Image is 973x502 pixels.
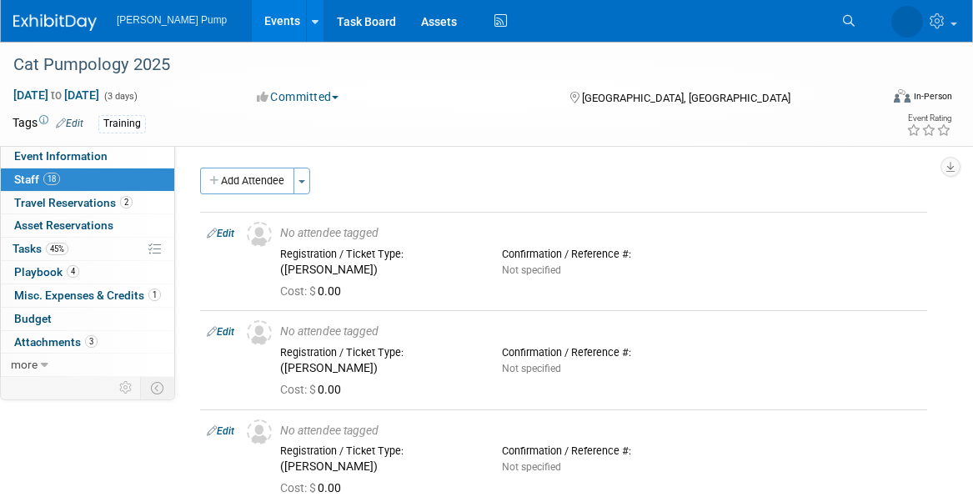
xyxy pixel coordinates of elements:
[280,383,318,396] span: Cost: $
[207,425,234,437] a: Edit
[251,88,345,105] button: Committed
[14,196,133,209] span: Travel Reservations
[1,168,174,191] a: Staff18
[280,346,477,359] div: Registration / Ticket Type:
[502,444,699,458] div: Confirmation / Reference #:
[280,263,477,278] div: ([PERSON_NAME])
[1,308,174,330] a: Budget
[103,91,138,102] span: (3 days)
[280,361,477,376] div: ([PERSON_NAME])
[1,238,174,260] a: Tasks45%
[67,265,79,278] span: 4
[85,335,98,348] span: 3
[280,424,920,439] div: No attendee tagged
[502,264,561,276] span: Not specified
[502,346,699,359] div: Confirmation / Reference #:
[280,383,348,396] span: 0.00
[280,284,318,298] span: Cost: $
[13,88,100,103] span: [DATE] [DATE]
[906,114,951,123] div: Event Rating
[120,196,133,208] span: 2
[148,289,161,301] span: 1
[913,90,952,103] div: In-Person
[14,149,108,163] span: Event Information
[207,326,234,338] a: Edit
[582,92,790,104] span: [GEOGRAPHIC_DATA], [GEOGRAPHIC_DATA]
[280,481,348,494] span: 0.00
[247,419,272,444] img: Unassigned-User-Icon.png
[280,481,318,494] span: Cost: $
[11,358,38,371] span: more
[502,461,561,473] span: Not specified
[280,226,920,241] div: No attendee tagged
[1,145,174,168] a: Event Information
[806,87,952,112] div: Event Format
[98,115,146,133] div: Training
[247,222,272,247] img: Unassigned-User-Icon.png
[14,312,52,325] span: Budget
[141,377,175,399] td: Toggle Event Tabs
[13,114,83,133] td: Tags
[43,173,60,185] span: 18
[117,14,227,26] span: [PERSON_NAME] Pump
[14,335,98,349] span: Attachments
[247,320,272,345] img: Unassigned-User-Icon.png
[1,284,174,307] a: Misc. Expenses & Credits1
[280,459,477,474] div: ([PERSON_NAME])
[14,218,113,232] span: Asset Reservations
[14,173,60,186] span: Staff
[112,377,141,399] td: Personalize Event Tab Strip
[207,228,234,239] a: Edit
[200,168,294,194] button: Add Attendee
[502,363,561,374] span: Not specified
[1,214,174,237] a: Asset Reservations
[280,324,920,339] div: No attendee tagged
[14,265,79,279] span: Playbook
[502,248,699,261] div: Confirmation / Reference #:
[56,118,83,129] a: Edit
[1,192,174,214] a: Travel Reservations2
[8,50,860,80] div: Cat Pumpology 2025
[280,248,477,261] div: Registration / Ticket Type:
[46,243,68,255] span: 45%
[280,284,348,298] span: 0.00
[1,354,174,376] a: more
[13,14,97,31] img: ExhibitDay
[48,88,64,102] span: to
[280,444,477,458] div: Registration / Ticket Type:
[13,242,68,255] span: Tasks
[894,89,910,103] img: Format-Inperson.png
[14,289,161,302] span: Misc. Expenses & Credits
[1,261,174,284] a: Playbook4
[891,6,923,38] img: Amanda Smith
[1,331,174,354] a: Attachments3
